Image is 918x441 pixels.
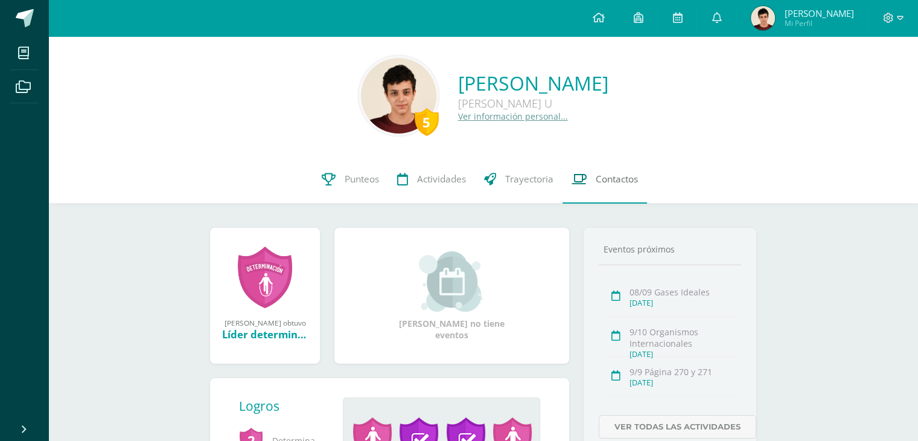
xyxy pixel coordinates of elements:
[599,243,741,255] div: Eventos próximos
[458,70,608,96] a: [PERSON_NAME]
[222,327,308,341] div: Líder determinado
[630,349,738,359] div: [DATE]
[630,298,738,308] div: [DATE]
[784,7,853,19] span: [PERSON_NAME]
[630,326,738,349] div: 9/10 Organismos Internacionales
[475,155,563,204] a: Trayectoria
[419,251,485,312] img: event_small.png
[563,155,647,204] a: Contactos
[392,251,512,341] div: [PERSON_NAME] no tiene eventos
[630,378,738,388] div: [DATE]
[630,366,738,378] div: 9/9 Página 270 y 271
[222,318,308,327] div: [PERSON_NAME] obtuvo
[313,155,388,204] a: Punteos
[630,286,738,298] div: 08/09 Gases Ideales
[417,173,466,185] span: Actividades
[505,173,553,185] span: Trayectoria
[596,173,638,185] span: Contactos
[388,155,475,204] a: Actividades
[361,58,436,134] img: 7753773e494dae2c0033a77db63e765f.png
[458,96,608,111] div: [PERSON_NAME] U
[458,111,568,122] a: Ver información personal...
[784,18,853,28] span: Mi Perfil
[751,6,775,30] img: d0e44063d19e54253f2068ba2aa0c258.png
[345,173,379,185] span: Punteos
[415,108,439,136] div: 5
[239,398,333,414] div: Logros
[599,415,756,439] a: Ver todas las actividades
